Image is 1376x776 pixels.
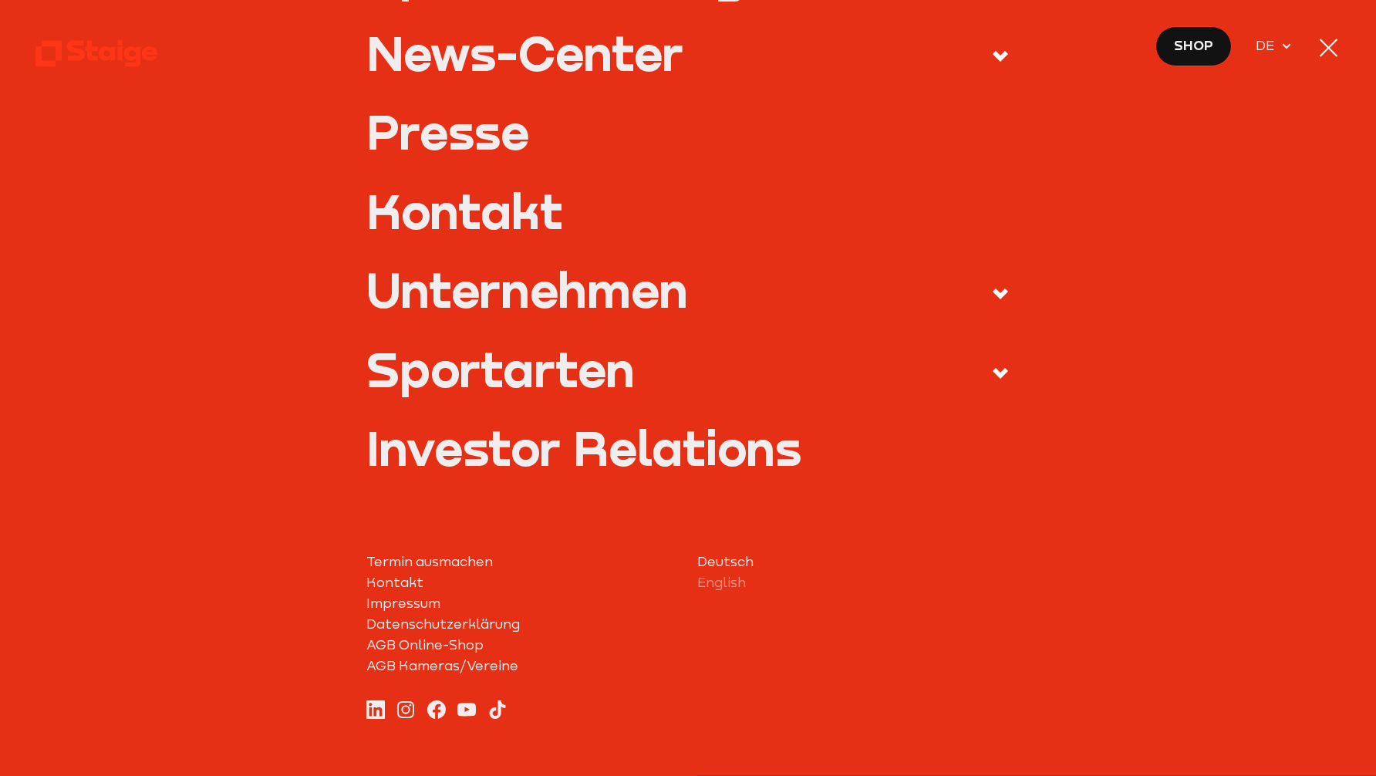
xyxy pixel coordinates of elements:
span: Shop [1174,35,1213,56]
a: Kontakt [366,572,679,593]
a: English [697,572,1010,593]
a: Presse [366,108,1010,156]
a: Shop [1155,26,1232,66]
a: Impressum [366,593,679,614]
span: DE [1256,35,1280,56]
div: News-Center [366,29,683,77]
a: Datenschutzerklärung [366,614,679,635]
a: AGB Online-Shop [366,635,679,656]
div: Sportarten [366,346,635,393]
a: Kontakt [366,187,1010,235]
div: Unternehmen [366,266,688,314]
a: Termin ausmachen [366,552,679,572]
a: AGB Kameras/Vereine [366,656,679,676]
a: Investor Relations [366,424,1010,472]
a: Deutsch [697,552,1010,572]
